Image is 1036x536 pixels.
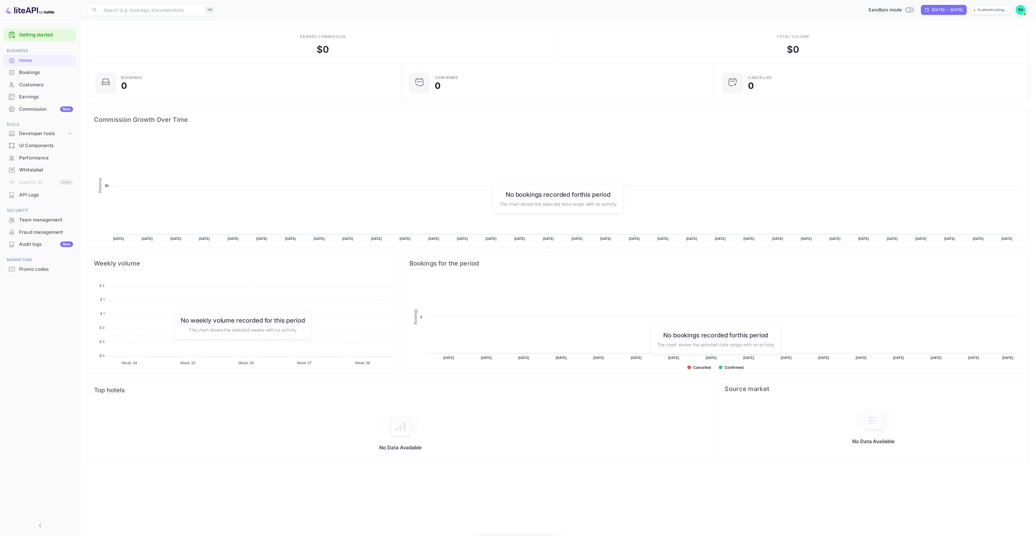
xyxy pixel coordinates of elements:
span: Weekly volume [94,258,392,268]
text: [DATE] [856,356,867,360]
a: Team management [4,214,76,225]
text: [DATE] [400,237,411,241]
text: [DATE] [443,356,454,360]
span: Top hotels [94,385,707,395]
text: [DATE] [593,356,604,360]
text: [DATE] [858,237,869,241]
h6: No bookings recorded for this period [499,191,617,198]
img: tripCheckiner User [1016,5,1026,15]
div: 0 [435,81,441,90]
img: LiteAPI logo [5,5,54,15]
p: The chart shows the selected date range with no activity [657,341,774,348]
text: [DATE] [1001,237,1013,241]
text: [DATE] [486,237,497,241]
div: Performance [4,152,76,164]
div: Customers [4,79,76,91]
div: Developer tools [4,128,76,139]
div: Confirmed [435,76,458,80]
text: $0 [105,184,109,188]
div: UI Components [4,140,76,152]
text: [DATE] [481,356,492,360]
p: No Data Available [379,444,422,451]
div: New [60,241,73,247]
div: $ 0 [787,43,799,56]
text: [DATE] [256,237,267,241]
text: [DATE] [342,237,353,241]
h6: No bookings recorded for this period [657,331,774,339]
text: [DATE] [572,237,583,241]
text: [DATE] [142,237,153,241]
a: Promo codes [4,263,76,275]
span: Build [4,121,76,128]
div: Total volume [777,34,810,39]
text: [DATE] [600,237,611,241]
a: Audit logsNew [4,238,76,250]
text: Confirmed [725,365,743,370]
text: [DATE] [973,237,984,241]
div: Bookings [19,69,73,76]
text: Bookings [413,309,418,325]
text: [DATE] [818,356,829,360]
p: The chart shows the selected weeks with no activity [181,326,305,333]
text: [DATE] [686,237,697,241]
div: Bookings [121,76,142,80]
text: [DATE] [893,356,904,360]
a: Getting started [19,31,73,39]
text: Cancelled [693,365,711,370]
h6: No weekly volume recorded for this period [181,316,305,324]
a: CommissionNew [4,103,76,115]
input: Search (e.g. bookings, documentation) [100,4,203,16]
div: Team management [4,214,76,226]
span: Commission Growth Over Time [94,115,1022,125]
span: Security [4,207,76,214]
div: UI Components [19,142,73,149]
div: Earnings [19,93,73,101]
tspan: $ 0 [99,353,105,358]
div: Team management [19,216,73,224]
div: Earnings [4,91,76,103]
span: Source market [725,385,1022,393]
text: [DATE] [285,237,296,241]
tspan: $ 1 [100,311,105,316]
tspan: Week 36 [238,361,254,365]
a: Bookings [4,67,76,78]
text: [DATE] [556,356,567,360]
a: Fraud management [4,226,76,238]
div: API Logs [19,192,73,199]
text: [DATE] [801,237,812,241]
text: [DATE] [371,237,382,241]
div: Home [4,55,76,67]
div: Performance [19,155,73,162]
div: 0 [121,81,127,90]
text: [DATE] [457,237,468,241]
text: Revenue [98,178,102,193]
button: Collapse navigation [35,520,46,531]
text: [DATE] [629,237,640,241]
tspan: Week 34 [121,361,137,365]
a: Home [4,55,76,66]
div: $ 0 [317,43,329,56]
a: Whitelabel [4,164,76,175]
div: 0 [748,81,754,90]
tspan: Week 38 [355,361,370,365]
text: [DATE] [1002,356,1013,360]
text: [DATE] [968,356,979,360]
p: The chart shows the selected date range with no activity [499,200,617,207]
a: UI Components [4,140,76,151]
text: [DATE] [518,356,529,360]
text: [DATE] [931,356,942,360]
text: [DATE] [428,237,439,241]
text: [DATE] [514,237,525,241]
div: Switch to Production mode [866,6,916,14]
text: [DATE] [887,237,898,241]
div: ⌘K [205,6,215,14]
text: 0 [420,315,422,319]
img: empty-state-table2.svg [382,414,419,439]
text: [DATE] [772,237,783,241]
tspan: $ 0 [99,340,105,344]
text: [DATE] [705,356,717,360]
div: New [60,106,73,112]
div: Bookings [4,67,76,79]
